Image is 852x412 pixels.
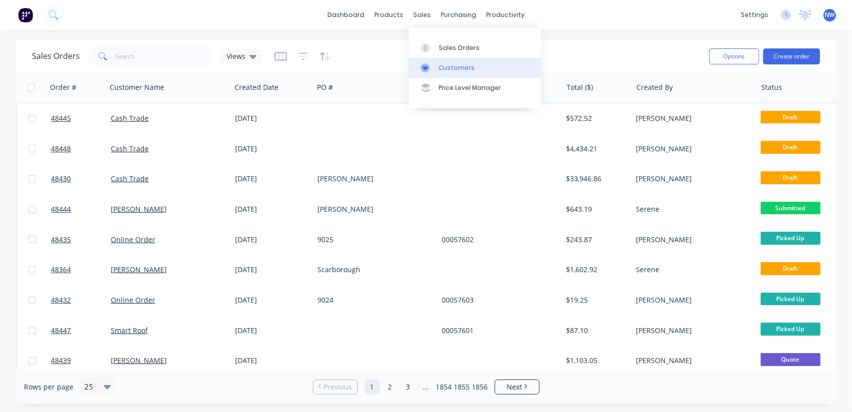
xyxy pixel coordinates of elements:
div: $243.87 [567,235,625,245]
span: 48432 [51,295,71,305]
a: Online Order [111,295,155,305]
span: Quote [761,353,821,366]
a: 48435 [51,225,111,255]
span: 48435 [51,235,71,245]
div: Scarborough [317,265,428,275]
div: [DATE] [235,235,309,245]
div: Total ($) [567,82,593,92]
h1: Sales Orders [32,51,80,61]
a: Page 2 [383,380,398,395]
div: [PERSON_NAME] [636,174,747,184]
a: Page 1 is your current page [365,380,380,395]
div: [DATE] [235,144,309,154]
div: Sales Orders [439,43,480,52]
a: Online Order [111,235,155,244]
ul: Pagination [309,380,544,395]
a: Cash Trade [111,113,149,123]
a: 48430 [51,164,111,194]
span: 48445 [51,113,71,123]
span: Picked Up [761,293,821,305]
div: 9024 [317,295,428,305]
a: Page 1855 [455,380,470,395]
div: [PERSON_NAME] [636,356,747,366]
div: 00057601 [442,326,553,336]
div: Customer Name [110,82,164,92]
a: Page 1854 [437,380,452,395]
div: [DATE] [235,113,309,123]
a: Customers [409,58,541,78]
a: Cash Trade [111,144,149,153]
div: $4,434.21 [567,144,625,154]
a: Next page [495,382,539,392]
div: productivity [481,7,530,22]
a: Page 1856 [473,380,488,395]
div: Serene [636,204,747,214]
span: Draft [761,141,821,153]
div: [DATE] [235,295,309,305]
div: $1,103.05 [567,356,625,366]
a: 48445 [51,103,111,133]
span: Previous [323,382,352,392]
span: Picked Up [761,232,821,244]
a: Jump forward [419,380,434,395]
a: [PERSON_NAME] [111,204,167,214]
span: 48439 [51,356,71,366]
div: [DATE] [235,326,309,336]
div: sales [408,7,436,22]
div: 00057602 [442,235,553,245]
div: [DATE] [235,174,309,184]
div: [PERSON_NAME] [317,204,428,214]
div: products [369,7,408,22]
div: PO # [317,82,333,92]
div: Price Level Manager [439,83,501,92]
a: [PERSON_NAME] [111,265,167,274]
div: [PERSON_NAME] [636,113,747,123]
span: Draft [761,171,821,184]
span: 48364 [51,265,71,275]
a: [PERSON_NAME] [111,356,167,365]
a: Sales Orders [409,37,541,57]
span: Draft [761,262,821,275]
div: Created By [636,82,673,92]
div: [PERSON_NAME] [636,235,747,245]
div: settings [736,7,773,22]
a: Previous page [313,382,357,392]
span: Rows per page [24,382,73,392]
div: [PERSON_NAME] [636,144,747,154]
div: 9025 [317,235,428,245]
img: Factory [18,7,33,22]
div: 00057603 [442,295,553,305]
button: Create order [763,48,820,64]
div: Status [761,82,782,92]
div: $643.19 [567,204,625,214]
a: 48448 [51,134,111,164]
a: dashboard [322,7,369,22]
a: Price Level Manager [409,78,541,98]
div: Created Date [235,82,279,92]
a: 48439 [51,346,111,376]
span: Next [507,382,522,392]
span: Views [227,51,246,61]
a: 48444 [51,194,111,224]
span: 48444 [51,204,71,214]
button: Options [709,48,759,64]
div: [DATE] [235,204,309,214]
span: 48448 [51,144,71,154]
div: $1,602.92 [567,265,625,275]
div: $87.10 [567,326,625,336]
div: $19.25 [567,295,625,305]
div: [DATE] [235,356,309,366]
span: Draft [761,111,821,123]
span: Picked Up [761,323,821,335]
div: [PERSON_NAME] [317,174,428,184]
span: Submitted [761,202,821,214]
div: Serene [636,265,747,275]
a: Smart Roof [111,326,148,335]
input: Search... [116,46,213,66]
div: [PERSON_NAME] [636,326,747,336]
span: NW [825,10,835,19]
a: 48432 [51,285,111,315]
div: Order # [50,82,76,92]
div: purchasing [436,7,481,22]
div: $33,946.86 [567,174,625,184]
